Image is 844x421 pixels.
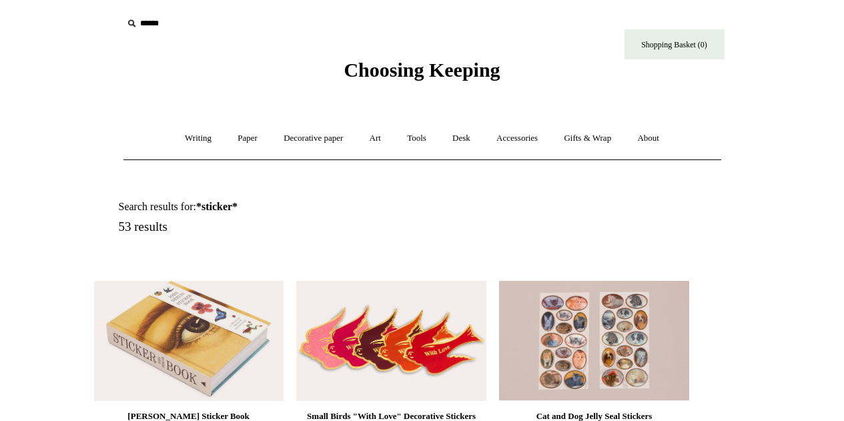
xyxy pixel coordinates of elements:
img: Small Birds "With Love" Decorative Stickers [296,281,486,401]
span: Choosing Keeping [344,59,500,81]
a: John Derian Sticker Book John Derian Sticker Book [94,281,284,401]
a: Small Birds "With Love" Decorative Stickers Small Birds "With Love" Decorative Stickers [296,281,486,401]
a: Gifts & Wrap [552,121,623,156]
a: Shopping Basket (0) [624,29,725,59]
a: Paper [226,121,270,156]
a: Cat and Dog Jelly Seal Stickers Cat and Dog Jelly Seal Stickers [499,281,689,401]
a: About [625,121,671,156]
a: Choosing Keeping [344,69,500,79]
img: John Derian Sticker Book [94,281,284,401]
a: Art [358,121,393,156]
h5: 53 results [119,220,438,235]
h1: Search results for: [119,200,438,213]
a: Accessories [484,121,550,156]
a: Tools [395,121,438,156]
a: Decorative paper [272,121,355,156]
img: Cat and Dog Jelly Seal Stickers [499,281,689,401]
a: Desk [440,121,482,156]
a: Writing [173,121,224,156]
